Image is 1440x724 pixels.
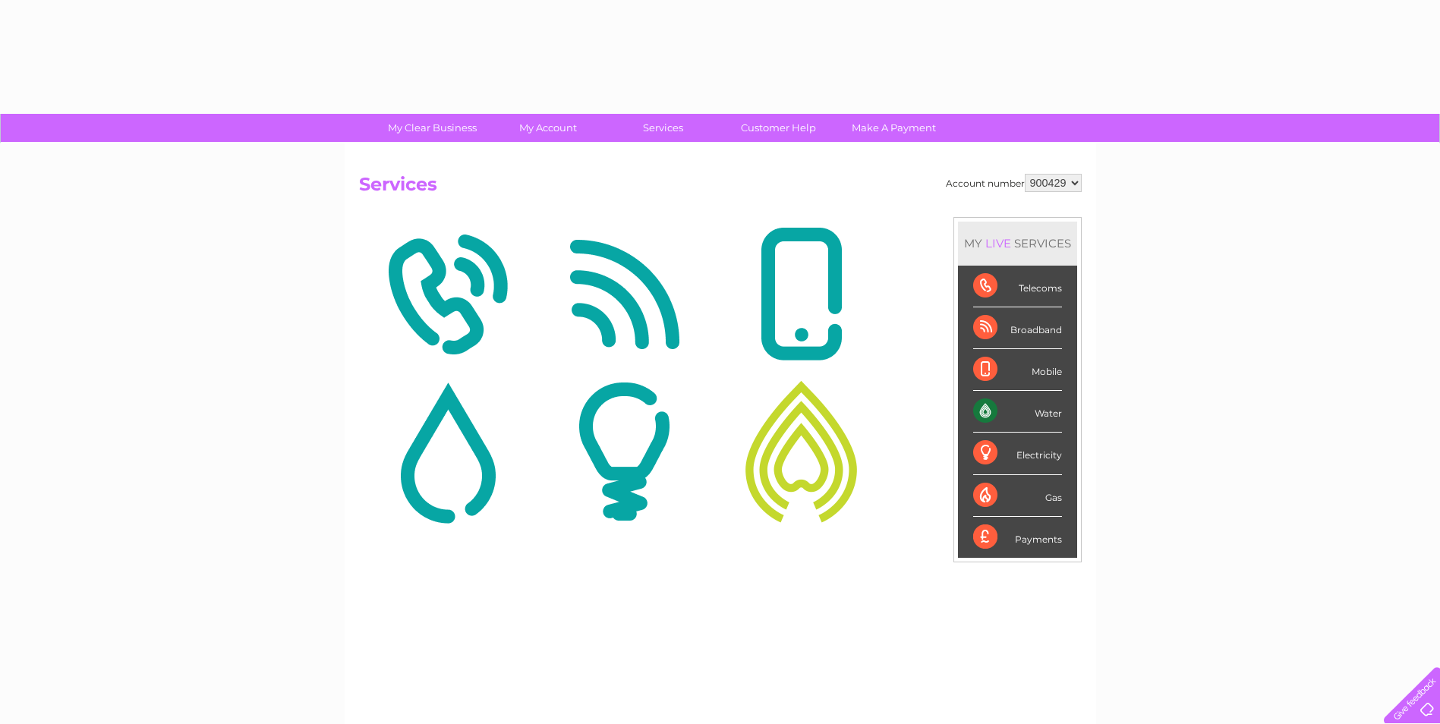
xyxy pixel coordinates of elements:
div: Payments [973,517,1062,558]
a: My Clear Business [370,114,495,142]
a: My Account [485,114,610,142]
img: Electricity [540,378,709,525]
img: Broadband [540,221,709,368]
div: Mobile [973,349,1062,391]
div: MY SERVICES [958,222,1077,265]
img: Mobile [717,221,886,368]
h2: Services [359,174,1082,203]
div: Telecoms [973,266,1062,307]
div: Electricity [973,433,1062,474]
a: Services [600,114,726,142]
img: Water [363,378,532,525]
img: Telecoms [363,221,532,368]
div: Gas [973,475,1062,517]
div: Water [973,391,1062,433]
a: Make A Payment [831,114,956,142]
div: Account number [946,174,1082,192]
a: Customer Help [716,114,841,142]
div: Broadband [973,307,1062,349]
div: LIVE [982,236,1014,250]
img: Gas [717,378,886,525]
